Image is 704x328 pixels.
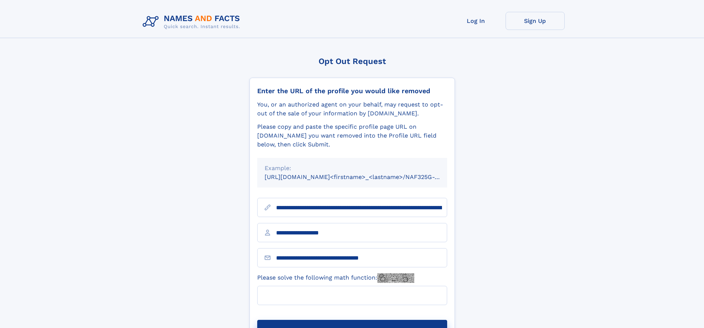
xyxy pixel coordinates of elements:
[446,12,506,30] a: Log In
[265,173,461,180] small: [URL][DOMAIN_NAME]<firstname>_<lastname>/NAF325G-xxxxxxxx
[257,100,447,118] div: You, or an authorized agent on your behalf, may request to opt-out of the sale of your informatio...
[257,273,414,283] label: Please solve the following math function:
[140,12,246,32] img: Logo Names and Facts
[257,87,447,95] div: Enter the URL of the profile you would like removed
[506,12,565,30] a: Sign Up
[257,122,447,149] div: Please copy and paste the specific profile page URL on [DOMAIN_NAME] you want removed into the Pr...
[265,164,440,173] div: Example:
[249,57,455,66] div: Opt Out Request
